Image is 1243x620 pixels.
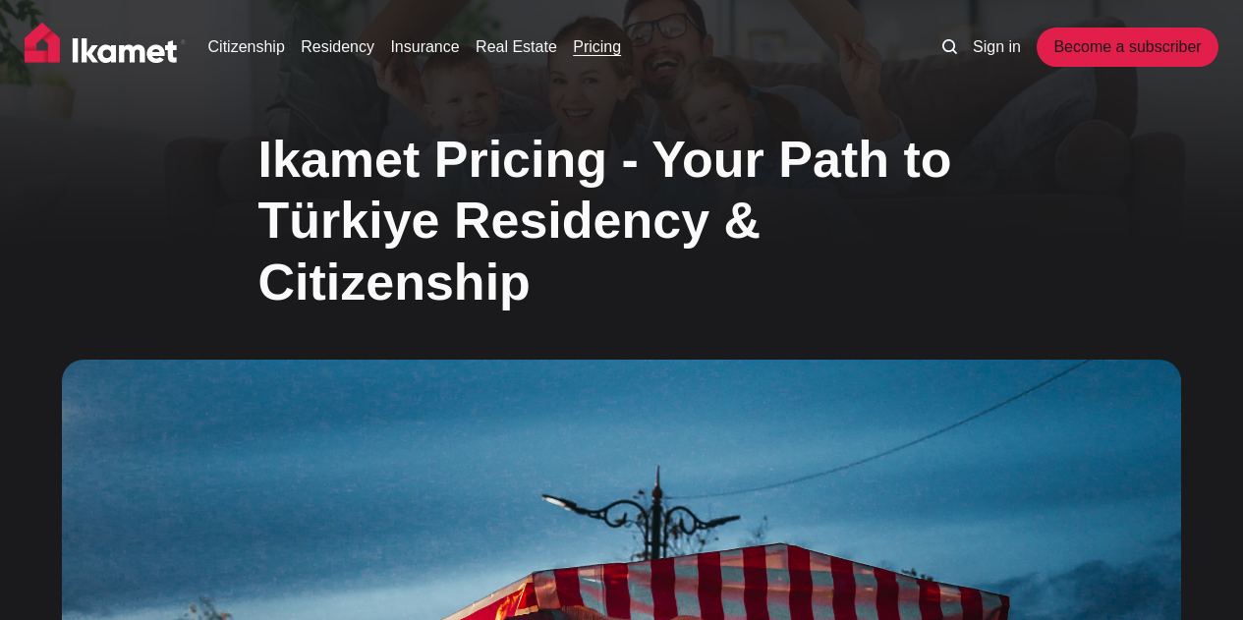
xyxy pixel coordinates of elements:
a: Citizenship [208,35,285,59]
a: Sign in [973,35,1021,59]
a: Insurance [390,35,459,59]
h1: Ikamet Pricing - Your Path to Türkiye Residency & Citizenship [258,129,986,312]
a: Real Estate [476,35,557,59]
a: Become a subscriber [1037,28,1217,67]
a: Residency [301,35,374,59]
a: Pricing [573,35,621,59]
img: Ikamet home [25,23,186,72]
